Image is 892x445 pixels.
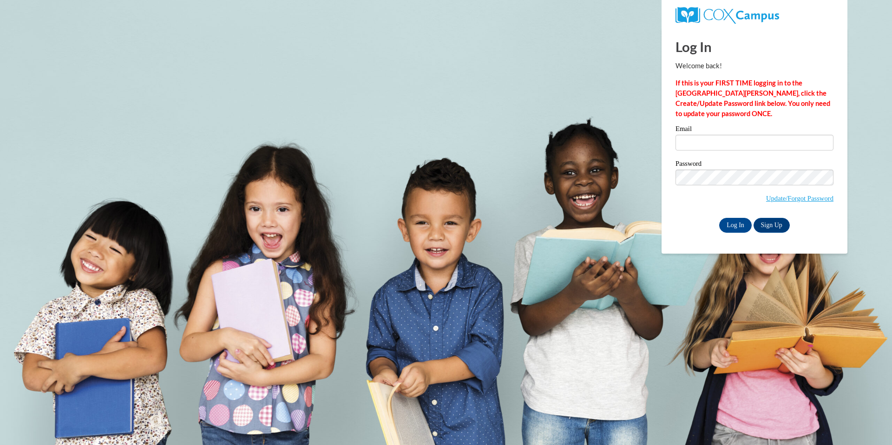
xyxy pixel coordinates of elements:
a: Update/Forgot Password [766,195,833,202]
p: Welcome back! [676,61,833,71]
input: Log In [719,218,752,233]
label: Password [676,160,833,170]
img: COX Campus [676,7,779,24]
strong: If this is your FIRST TIME logging in to the [GEOGRAPHIC_DATA][PERSON_NAME], click the Create/Upd... [676,79,830,118]
h1: Log In [676,37,833,56]
label: Email [676,125,833,135]
a: Sign Up [754,218,790,233]
a: COX Campus [676,11,779,19]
